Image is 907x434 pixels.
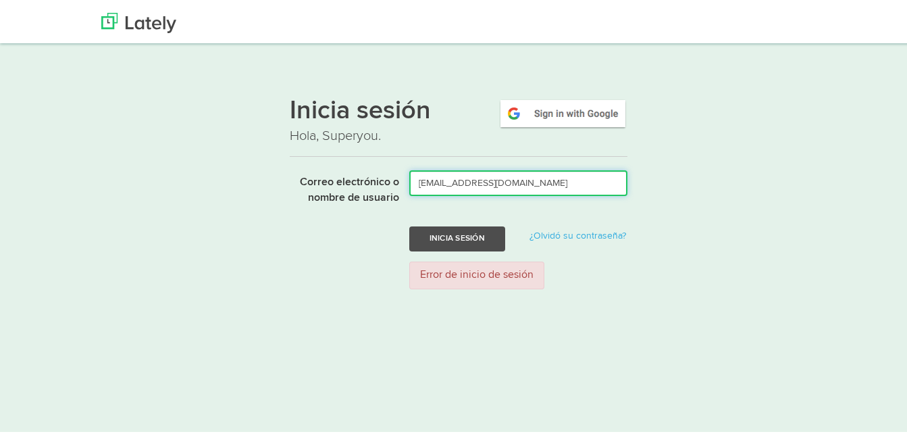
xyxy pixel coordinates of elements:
font: Inicia sesión [290,96,431,122]
input: Correo electrónico o nombre de usuario [409,168,627,193]
img: google-signin.png [498,95,627,126]
label: Correo electrónico o nombre de usuario [280,168,399,203]
img: Últimamente [101,10,176,30]
a: ¿Olvidó su contraseña? [529,228,626,238]
p: Hola, Superyou. [290,124,627,143]
div: Error de inicio de sesión [409,259,544,287]
button: Inicia sesión [409,224,505,249]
